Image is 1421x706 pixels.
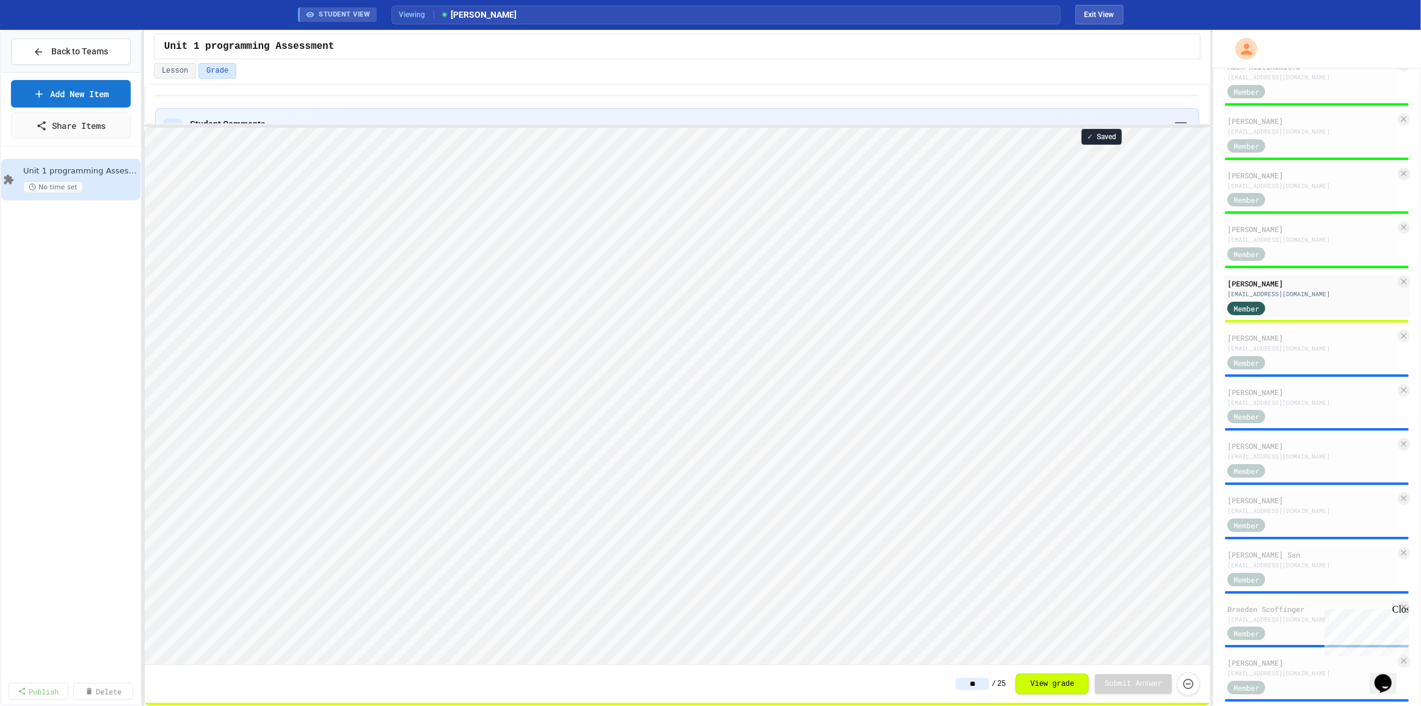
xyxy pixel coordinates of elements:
[1234,465,1259,476] span: Member
[1227,344,1395,353] div: [EMAIL_ADDRESS][DOMAIN_NAME]
[997,679,1006,689] span: 25
[1105,679,1162,689] span: Submit Answer
[1370,657,1409,694] iframe: chat widget
[1234,194,1259,205] span: Member
[1227,127,1395,136] div: [EMAIL_ADDRESS][DOMAIN_NAME]
[1095,674,1172,694] button: Submit Answer
[1234,303,1259,314] span: Member
[1087,132,1093,142] span: ✓
[1177,672,1200,696] button: Force resubmission of student's answer (Admin only)
[154,63,196,79] button: Lesson
[1227,387,1395,398] div: [PERSON_NAME]
[1223,35,1260,63] div: My Account
[399,9,434,20] span: Viewing
[1227,669,1395,678] div: [EMAIL_ADDRESS][DOMAIN_NAME]
[1234,411,1259,422] span: Member
[198,63,236,79] button: Grade
[319,10,371,20] span: STUDENT VIEW
[1016,674,1089,694] button: View grade
[145,128,1210,664] iframe: Snap! Programming Environment
[23,166,138,176] span: Unit 1 programming Assessment
[1227,495,1395,506] div: [PERSON_NAME]
[1227,561,1395,570] div: [EMAIL_ADDRESS][DOMAIN_NAME]
[1234,357,1259,368] span: Member
[1227,657,1395,668] div: [PERSON_NAME]
[11,38,131,65] button: Back to Teams
[1227,549,1395,560] div: [PERSON_NAME] San
[1320,604,1409,656] iframe: chat widget
[1234,249,1259,260] span: Member
[9,683,68,700] a: Publish
[190,119,265,129] span: Student Comments
[992,679,996,689] span: /
[1234,682,1259,693] span: Member
[23,181,83,193] span: No time set
[1227,170,1395,181] div: [PERSON_NAME]
[1227,115,1395,126] div: [PERSON_NAME]
[1227,224,1395,235] div: [PERSON_NAME]
[1227,278,1395,289] div: [PERSON_NAME]
[1234,520,1259,531] span: Member
[5,5,84,78] div: Chat with us now!Close
[1227,506,1395,515] div: [EMAIL_ADDRESS][DOMAIN_NAME]
[11,80,131,107] a: Add New Item
[164,39,334,54] span: Unit 1 programming Assessment
[1227,603,1395,614] div: Braeden Scoffinger
[1227,181,1395,191] div: [EMAIL_ADDRESS][DOMAIN_NAME]
[1097,132,1116,142] span: Saved
[1227,615,1395,624] div: [EMAIL_ADDRESS][DOMAIN_NAME]
[51,45,108,58] span: Back to Teams
[73,683,133,700] a: Delete
[1234,140,1259,151] span: Member
[1234,86,1259,97] span: Member
[11,112,131,139] a: Share Items
[1227,235,1395,244] div: [EMAIL_ADDRESS][DOMAIN_NAME]
[1227,452,1395,461] div: [EMAIL_ADDRESS][DOMAIN_NAME]
[1075,5,1124,24] button: Exit student view
[1234,628,1259,639] span: Member
[1227,73,1395,82] div: [EMAIL_ADDRESS][DOMAIN_NAME]
[1227,289,1395,299] div: [EMAIL_ADDRESS][DOMAIN_NAME]
[1227,332,1395,343] div: [PERSON_NAME]
[1234,574,1259,585] span: Member
[440,9,517,21] span: [PERSON_NAME]
[1227,398,1395,407] div: [EMAIL_ADDRESS][DOMAIN_NAME]
[1227,440,1395,451] div: [PERSON_NAME]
